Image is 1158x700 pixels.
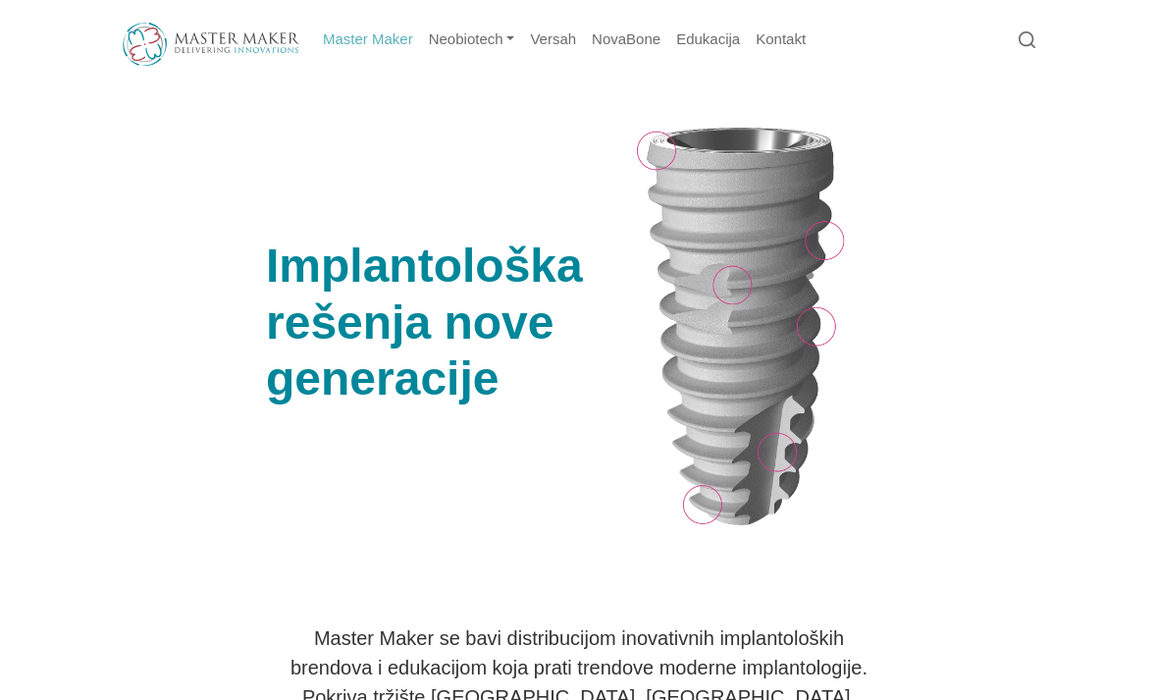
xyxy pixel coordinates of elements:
a: Kontakt [748,21,814,59]
a: Neobiotech [421,21,523,59]
a: Edukacija [668,21,748,59]
a: NovaBone [584,21,668,59]
a: Versah [522,21,584,59]
img: Master Maker [123,23,299,66]
h1: Implantološka rešenja nove generacije [266,238,615,407]
a: Master Maker [315,21,421,59]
